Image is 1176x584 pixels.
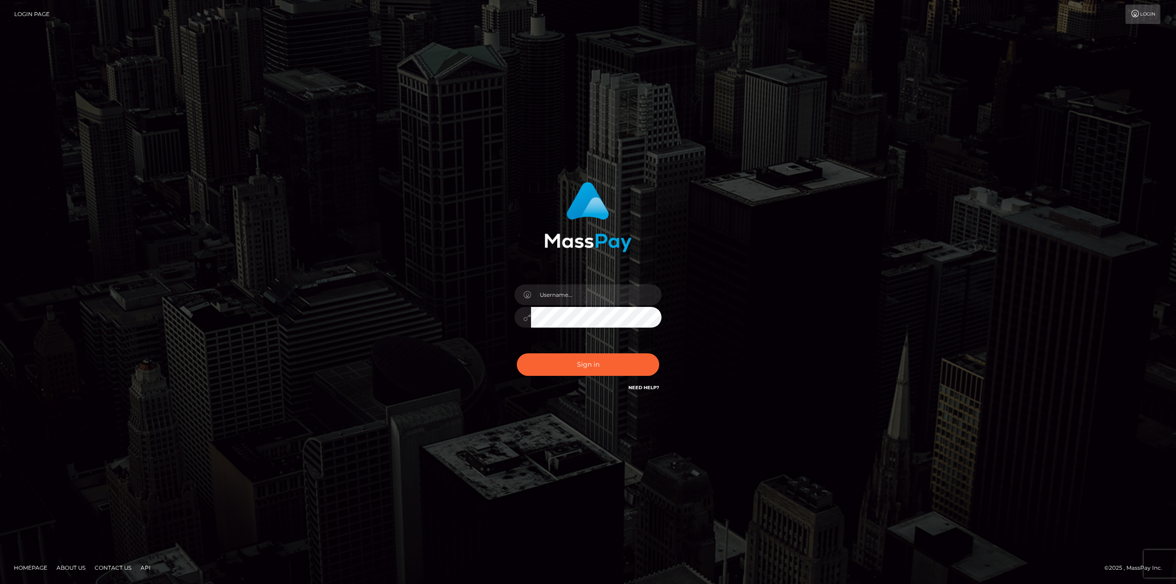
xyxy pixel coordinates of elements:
[14,5,50,24] a: Login Page
[1104,563,1169,573] div: © 2025 , MassPay Inc.
[91,561,135,575] a: Contact Us
[53,561,89,575] a: About Us
[10,561,51,575] a: Homepage
[628,385,659,391] a: Need Help?
[544,182,632,252] img: MassPay Login
[531,284,661,305] input: Username...
[137,561,154,575] a: API
[1125,5,1160,24] a: Login
[517,353,659,376] button: Sign in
